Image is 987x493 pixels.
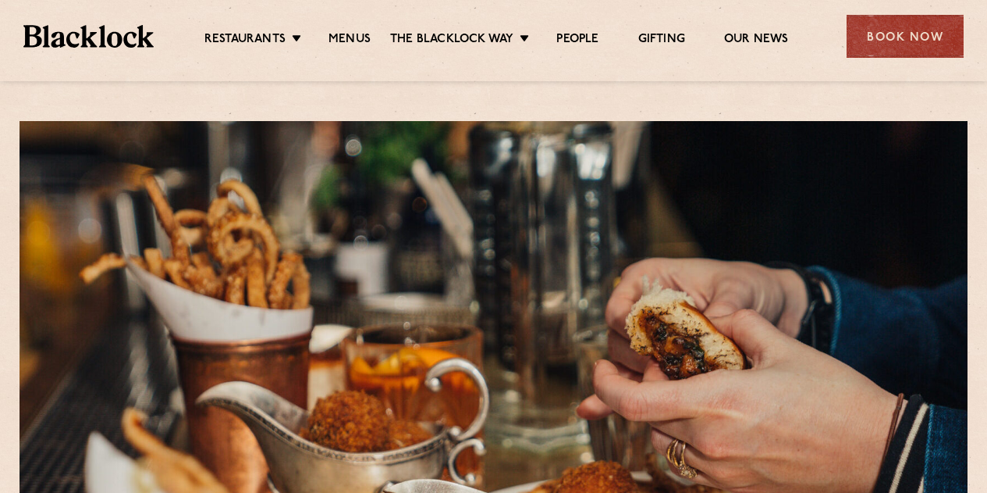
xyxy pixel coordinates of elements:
div: Book Now [847,15,964,58]
a: Gifting [638,32,685,49]
a: Our News [724,32,789,49]
a: Restaurants [204,32,286,49]
a: People [556,32,598,49]
a: Menus [328,32,371,49]
a: The Blacklock Way [390,32,513,49]
img: BL_Textured_Logo-footer-cropped.svg [23,25,154,47]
